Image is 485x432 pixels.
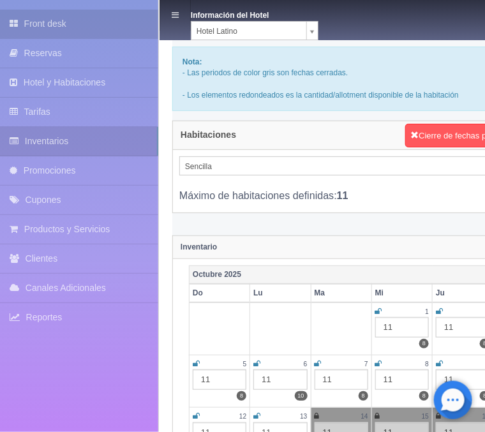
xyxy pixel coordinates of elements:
[191,21,318,40] a: Hotel Latino
[300,413,307,420] small: 13
[364,361,368,368] small: 7
[295,391,308,401] label: 10
[253,369,307,390] div: 11
[183,57,202,66] b: Nota:
[371,284,432,302] th: Mi
[237,391,246,401] label: 8
[304,361,308,368] small: 6
[311,284,371,302] th: Ma
[191,6,293,21] dt: Información del Hotel
[250,284,311,302] th: Lu
[359,391,368,401] label: 8
[193,369,246,390] div: 11
[419,391,429,401] label: 8
[425,361,429,368] small: 8
[197,22,301,41] span: Hotel Latino
[425,308,429,315] small: 1
[422,413,429,420] small: 15
[375,317,429,338] div: 11
[315,369,368,390] div: 11
[419,339,429,348] label: 8
[181,130,236,140] h4: Habitaciones
[337,190,348,201] b: 11
[190,284,250,302] th: Do
[361,413,368,420] small: 14
[239,413,246,420] small: 12
[243,361,247,368] small: 5
[375,369,429,390] div: 11
[181,242,217,251] strong: Inventario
